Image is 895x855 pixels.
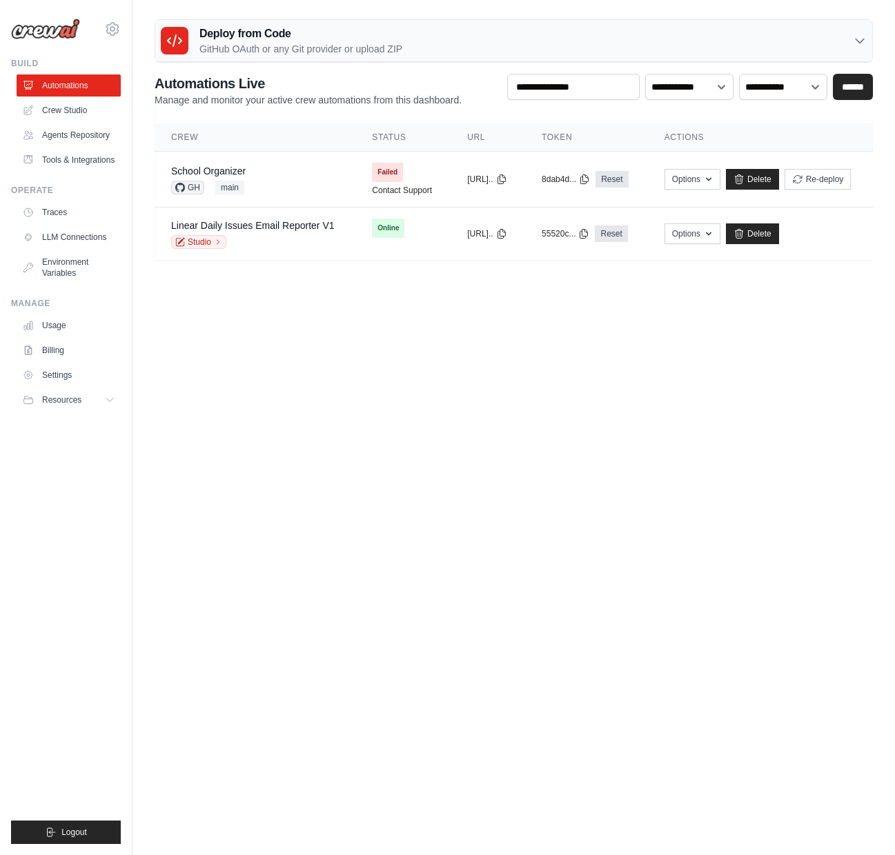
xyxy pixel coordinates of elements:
[11,58,121,69] div: Build
[451,123,525,152] th: URL
[199,26,402,42] h3: Deploy from Code
[11,821,121,844] button: Logout
[17,314,121,336] a: Usage
[171,181,204,194] span: GH
[17,149,121,171] a: Tools & Integrations
[155,123,355,152] th: Crew
[596,171,628,188] a: Reset
[171,235,226,249] a: Studio
[372,219,404,238] span: Online
[17,251,121,284] a: Environment Variables
[11,185,121,196] div: Operate
[61,827,87,838] span: Logout
[648,123,873,152] th: Actions
[17,201,121,223] a: Traces
[542,228,589,239] button: 55520c...
[155,74,462,93] h2: Automations Live
[665,223,720,244] button: Options
[155,93,462,107] p: Manage and monitor your active crew automations from this dashboard.
[171,165,246,177] a: School Organizer
[199,42,402,56] p: GitHub OAuth or any Git provider or upload ZIP
[42,394,81,405] span: Resources
[542,174,590,185] button: 8dab4d...
[171,220,335,231] a: Linear Daily Issues Email Reporter V1
[17,99,121,121] a: Crew Studio
[355,123,451,152] th: Status
[11,298,121,309] div: Manage
[665,169,720,190] button: Options
[215,181,244,194] span: main
[17,226,121,248] a: LLM Connections
[11,19,80,39] img: Logo
[17,74,121,97] a: Automations
[372,163,403,182] span: Failed
[372,185,432,196] a: Contact Support
[726,169,779,190] a: Delete
[525,123,648,152] th: Token
[595,225,627,242] a: Reset
[726,223,779,244] a: Delete
[17,124,121,146] a: Agents Repository
[17,389,121,411] button: Resources
[17,339,121,361] a: Billing
[785,169,852,190] button: Re-deploy
[17,364,121,386] a: Settings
